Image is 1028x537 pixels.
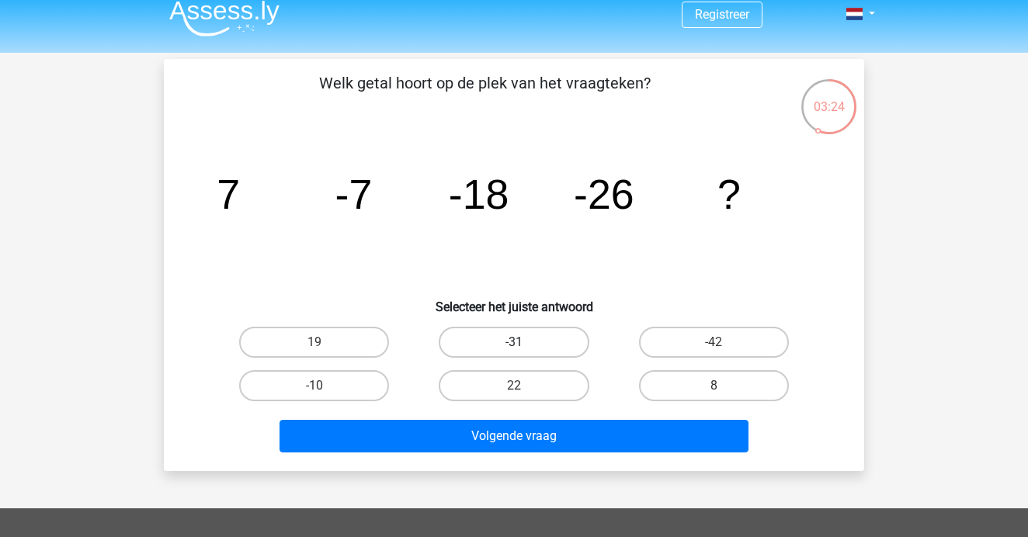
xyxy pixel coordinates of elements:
label: 22 [439,370,589,401]
label: 8 [639,370,789,401]
div: 03:24 [800,78,858,116]
label: -42 [639,327,789,358]
label: -10 [239,370,389,401]
tspan: -26 [574,171,634,217]
a: Registreer [695,7,749,22]
h6: Selecteer het juiste antwoord [189,287,839,314]
button: Volgende vraag [280,420,749,452]
tspan: 7 [217,171,240,217]
tspan: -7 [335,171,373,217]
label: 19 [239,327,389,358]
tspan: ? [717,171,741,217]
label: -31 [439,327,589,358]
p: Welk getal hoort op de plek van het vraagteken? [189,71,781,118]
tspan: -18 [449,171,509,217]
